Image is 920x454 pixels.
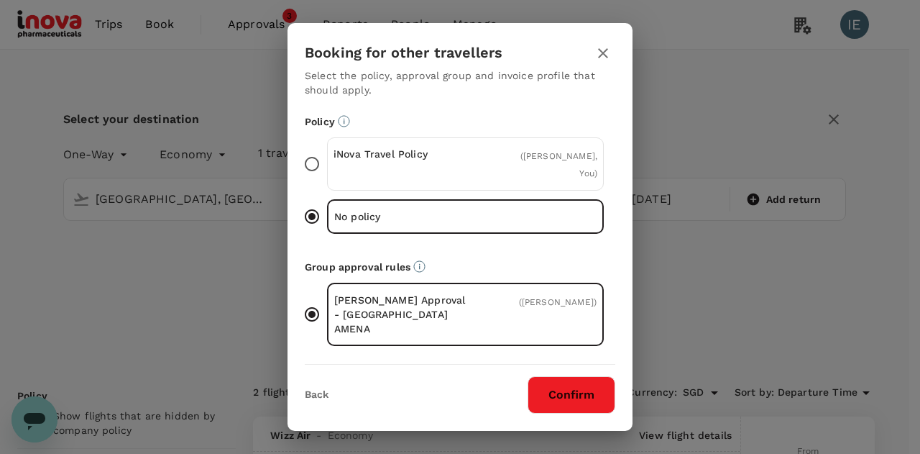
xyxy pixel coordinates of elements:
svg: Default approvers or custom approval rules (if available) are based on the user group. [413,260,425,273]
button: Back [305,389,328,401]
p: Policy [305,114,615,129]
p: [PERSON_NAME] Approval - [GEOGRAPHIC_DATA] AMENA [334,293,466,336]
p: No policy [334,209,466,224]
svg: Booking restrictions are based on the selected travel policy. [338,115,350,127]
p: Select the policy, approval group and invoice profile that should apply. [305,68,615,97]
h3: Booking for other travellers [305,45,502,61]
p: Group approval rules [305,260,615,274]
span: ( [PERSON_NAME], You ) [520,151,597,178]
span: ( [PERSON_NAME] ) [519,297,597,307]
button: Confirm [528,376,615,414]
p: iNova Travel Policy [333,147,466,161]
